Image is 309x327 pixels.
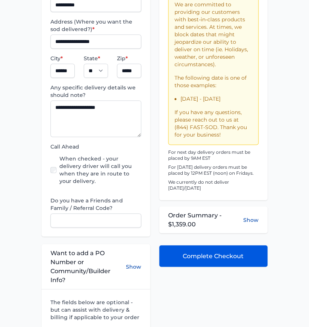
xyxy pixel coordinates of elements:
[168,211,243,229] span: Order Summary - $1,359.00
[50,298,141,321] label: The fields below are optional - but can assist with delivery & billing if applicable to your order
[159,245,268,267] button: Complete Checkout
[50,143,141,150] label: Call Ahead
[50,248,126,284] span: Want to add a PO Number or Community/Builder Info?
[50,18,141,33] label: Address (Where you want the sod delivered?)
[183,251,244,260] span: Complete Checkout
[50,197,141,212] label: Do you have a Friends and Family / Referral Code?
[50,84,141,99] label: Any specific delivery details we should note?
[50,55,75,62] label: City
[117,55,141,62] label: Zip
[168,164,259,176] p: For [DATE] delivery orders must be placed by 12PM EST (noon) on Fridays.
[174,1,252,68] p: We are committed to providing our customers with best-in-class products and services. At times, w...
[126,248,141,284] button: Show
[168,149,259,161] p: For next day delivery orders must be placed by 9AM EST
[174,109,252,138] p: If you have any questions, please reach out to us at (844) FAST-SOD. Thank you for your business!
[180,95,252,103] li: [DATE] - [DATE]
[84,55,108,62] label: State
[243,216,259,223] button: Show
[168,179,259,191] p: We currently do not deliver [DATE]/[DATE]
[59,155,141,185] label: When checked - your delivery driver will call you when they are in route to your delivery.
[174,74,252,89] p: The following date is one of those examples:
